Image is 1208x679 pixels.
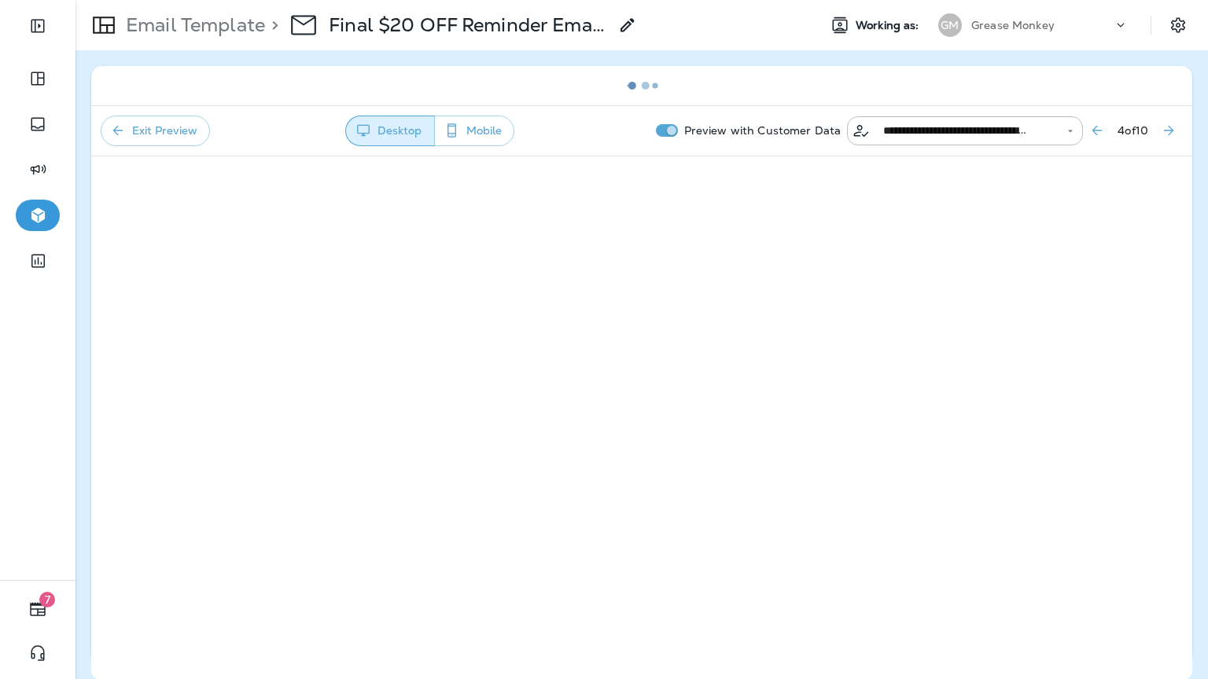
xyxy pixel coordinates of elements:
button: 7 [16,593,60,625]
span: Working as: [856,19,923,32]
p: Email Template [120,13,265,37]
p: Preview with Customer Data [678,118,848,143]
button: Exit Preview [101,116,210,146]
button: Desktop [345,116,435,146]
span: 4 of 10 [1118,123,1148,138]
div: GM [938,13,962,37]
p: > [265,13,278,37]
span: 7 [39,592,55,607]
button: Open [1063,124,1077,138]
button: Mobile [434,116,514,146]
p: Final $20 OFF Reminder Email - Almost Due OEM [329,13,609,37]
button: Next Preview Customer [1155,116,1183,145]
button: Previous Preview Customer [1083,116,1111,145]
button: Settings [1164,11,1192,39]
button: Expand Sidebar [16,10,60,42]
p: Grease Monkey [971,19,1055,31]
